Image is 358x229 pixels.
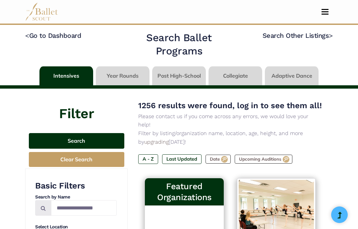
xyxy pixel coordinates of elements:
li: Collegiate [207,66,264,85]
label: Last Updated [162,154,202,164]
li: Adaptive Dance [264,66,320,85]
p: Filter by listing/organization name, location, age, height, and more by [DATE]! [138,129,322,146]
h3: Basic Filters [35,180,117,191]
label: Date [206,155,231,164]
li: Post High-School [151,66,207,85]
li: Intensives [38,66,94,85]
code: < [25,31,29,39]
a: <Go to Dashboard [25,32,81,39]
button: Toggle navigation [317,9,333,15]
li: Year Rounds [94,66,151,85]
h4: Search by Name [35,194,117,200]
h2: Search Ballet Programs [123,31,235,58]
button: Clear Search [29,152,124,167]
code: > [329,31,333,39]
span: 1256 results were found, log in to see them all! [138,101,322,110]
a: Search Other Listings> [263,32,333,39]
label: Upcoming Auditions [235,155,292,164]
input: Search by names... [51,200,117,216]
button: Search [29,133,124,149]
label: A - Z [138,154,158,164]
p: Please contact us if you come across any errors, we would love your help! [138,112,322,129]
a: upgrading [144,139,169,145]
h4: Filter [25,89,128,123]
h3: Featured Organizations [150,181,218,203]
